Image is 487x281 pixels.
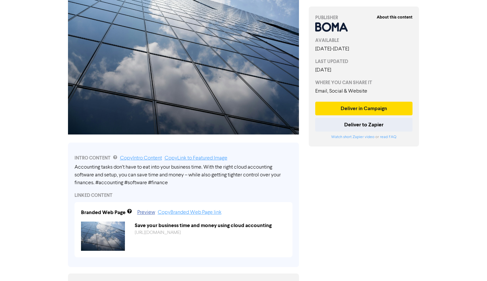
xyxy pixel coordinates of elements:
[315,134,413,140] div: or
[454,250,487,281] iframe: Chat Widget
[135,230,181,235] a: [URL][DOMAIN_NAME]
[315,79,413,86] div: WHERE YOU CAN SHARE IT
[120,156,162,161] a: Copy Intro Content
[81,209,126,216] div: Branded Web Page
[315,14,413,21] div: PUBLISHER
[74,163,292,187] div: Accounting tasks don’t have to eat into your business time. With the right cloud accounting softw...
[130,229,291,236] div: https://public2.bomamarketing.com/cp/2WLyGaXBIuGQlOyQxigzMT?sa=glb5CrF9
[74,192,292,199] div: LINKED CONTENT
[165,156,227,161] a: Copy Link to Featured Image
[315,66,413,74] div: [DATE]
[74,154,292,162] div: INTRO CONTENT
[377,15,413,20] strong: About this content
[158,210,222,215] a: Copy Branded Web Page link
[315,118,413,132] button: Deliver to Zapier
[137,210,155,215] a: Preview
[315,102,413,115] button: Deliver in Campaign
[331,135,374,139] a: Watch short Zapier video
[315,37,413,44] div: AVAILABLE
[380,135,396,139] a: read FAQ
[315,45,413,53] div: [DATE] - [DATE]
[315,58,413,65] div: LAST UPDATED
[315,87,413,95] div: Email, Social & Website
[130,222,291,229] div: Save your business time and money using cloud accounting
